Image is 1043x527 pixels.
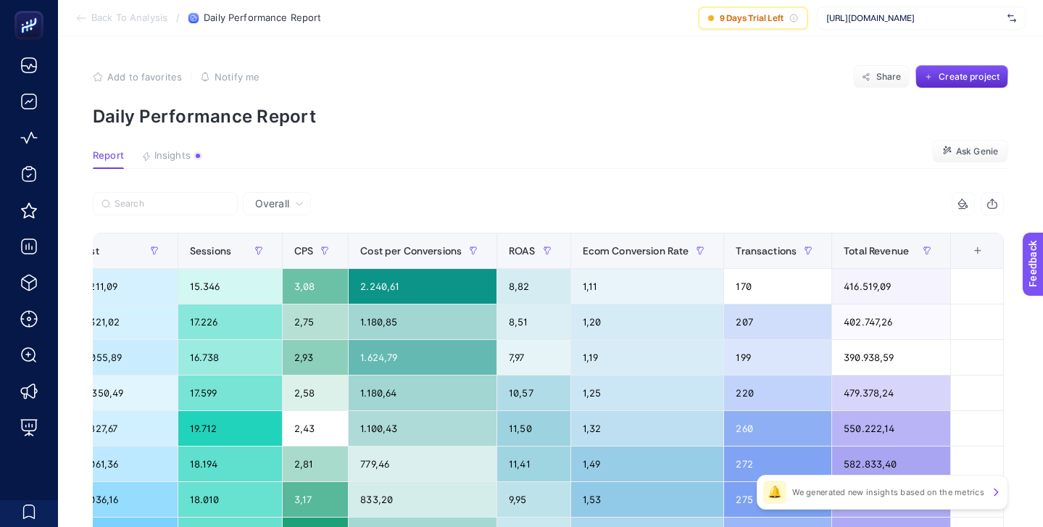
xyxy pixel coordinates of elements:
button: Ask Genie [932,140,1008,163]
div: 2,81 [283,447,348,481]
div: 8,82 [497,269,570,304]
span: Ecom Conversion Rate [583,245,689,257]
span: Notify me [215,71,259,83]
div: 1.624,79 [349,340,496,375]
span: Cost per Conversions [360,245,462,257]
div: 550.222,14 [832,411,949,446]
div: 833,20 [349,482,496,517]
div: 2.240,61 [349,269,496,304]
button: Share [853,65,910,88]
p: We generated new insights based on the metrics [792,486,984,498]
div: 402.747,26 [832,304,949,339]
div: 18.194 [178,447,282,481]
div: 45.350,49 [65,375,178,410]
div: 16.738 [178,340,282,375]
div: 🔔 [763,481,786,504]
div: 416.519,09 [832,269,949,304]
span: Sessions [190,245,231,257]
div: 1,20 [571,304,724,339]
div: 19.712 [178,411,282,446]
button: Create project [915,65,1008,88]
div: 479.378,24 [832,375,949,410]
div: 260 [724,411,831,446]
button: Add to favorites [93,71,182,83]
div: 3,17 [283,482,348,517]
div: 10 items selected [963,245,974,277]
div: 582.833,40 [832,447,949,481]
div: 57.036,16 [65,482,178,517]
input: Search [115,199,229,209]
div: 8,51 [497,304,570,339]
div: 1.100,43 [349,411,496,446]
button: Notify me [200,71,259,83]
div: 1,25 [571,375,724,410]
span: Report [93,150,124,162]
div: 1.180,64 [349,375,496,410]
div: 220 [724,375,831,410]
span: Back To Analysis [91,12,167,24]
span: Ask Genie [956,146,998,157]
div: 17.226 [178,304,282,339]
span: Create project [939,71,1000,83]
div: 47.321,02 [65,304,178,339]
span: Insights [154,150,191,162]
div: 2,58 [283,375,348,410]
span: Feedback [9,4,55,16]
span: / [176,12,180,23]
div: 15.346 [178,269,282,304]
div: 1,49 [571,447,724,481]
div: 1.180,85 [349,304,496,339]
span: Overall [255,196,289,211]
span: Transactions [736,245,797,257]
div: 17.599 [178,375,282,410]
div: 18.010 [178,482,282,517]
span: 9 Days Trial Left [720,12,784,24]
span: Share [876,71,902,83]
div: 2,75 [283,304,348,339]
div: 47.211,09 [65,269,178,304]
span: ROAS [509,245,536,257]
div: 1,19 [571,340,724,375]
span: [URL][DOMAIN_NAME] [826,12,1002,24]
img: svg%3e [1007,11,1016,25]
div: 2,93 [283,340,348,375]
div: 7,97 [497,340,570,375]
div: 3,08 [283,269,348,304]
div: 272 [724,447,831,481]
span: Daily Performance Report [204,12,321,24]
div: 10,57 [497,375,570,410]
span: Add to favorites [107,71,182,83]
div: 1,53 [571,482,724,517]
div: 47.827,67 [65,411,178,446]
span: Total Revenue [844,245,909,257]
span: CPS [294,245,313,257]
div: + [964,245,992,257]
div: 1,11 [571,269,724,304]
div: 390.938,59 [832,340,949,375]
div: 207 [724,304,831,339]
div: 49.055,89 [65,340,178,375]
div: 51.061,36 [65,447,178,481]
div: 1,32 [571,411,724,446]
div: 275 [724,482,831,517]
div: 779,46 [349,447,496,481]
div: 170 [724,269,831,304]
div: 11,50 [497,411,570,446]
div: 199 [724,340,831,375]
div: 2,43 [283,411,348,446]
div: 9,95 [497,482,570,517]
div: 11,41 [497,447,570,481]
p: Daily Performance Report [93,106,1008,127]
